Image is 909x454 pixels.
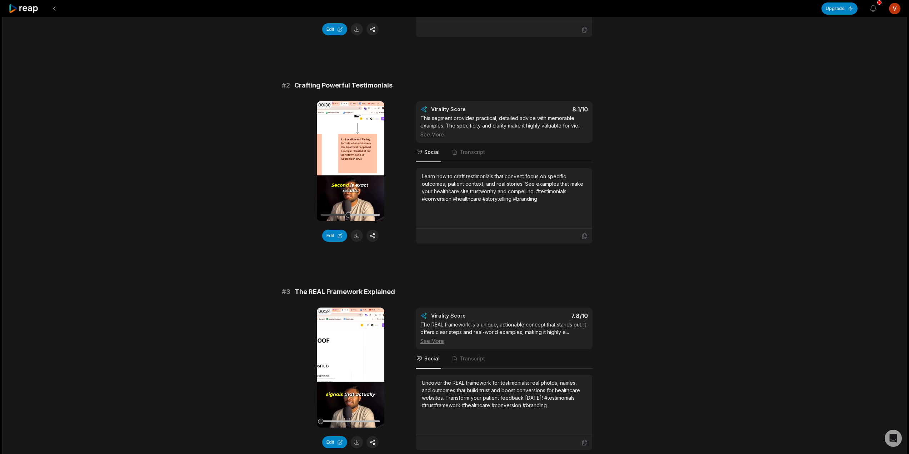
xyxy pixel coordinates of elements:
div: Learn how to craft testimonials that convert: focus on specific outcomes, patient context, and re... [422,173,586,203]
div: The REAL framework is a unique, actionable concept that stands out. It offers clear steps and rea... [420,321,588,345]
span: Social [424,355,440,362]
div: Virality Score [431,312,508,319]
div: See More [420,131,588,138]
video: Your browser does not support mp4 format. [317,308,384,428]
div: This segment provides practical, detailed advice with memorable examples. The specificity and cla... [420,114,588,138]
button: Edit [322,230,347,242]
span: Transcript [460,149,485,156]
nav: Tabs [416,143,593,162]
span: Social [424,149,440,156]
button: Edit [322,23,347,35]
nav: Tabs [416,349,593,369]
span: # 3 [282,287,290,297]
span: Crafting Powerful Testimonials [294,80,393,90]
div: Virality Score [431,106,508,113]
div: Open Intercom Messenger [885,430,902,447]
div: See More [420,337,588,345]
div: Uncover the REAL framework for testimonials: real photos, names, and outcomes that build trust an... [422,379,586,409]
div: 8.1 /10 [511,106,588,113]
span: Transcript [460,355,485,362]
button: Edit [322,436,347,448]
button: Upgrade [821,3,858,15]
span: # 2 [282,80,290,90]
video: Your browser does not support mp4 format. [317,101,384,221]
span: The REAL Framework Explained [295,287,395,297]
div: 7.8 /10 [511,312,588,319]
